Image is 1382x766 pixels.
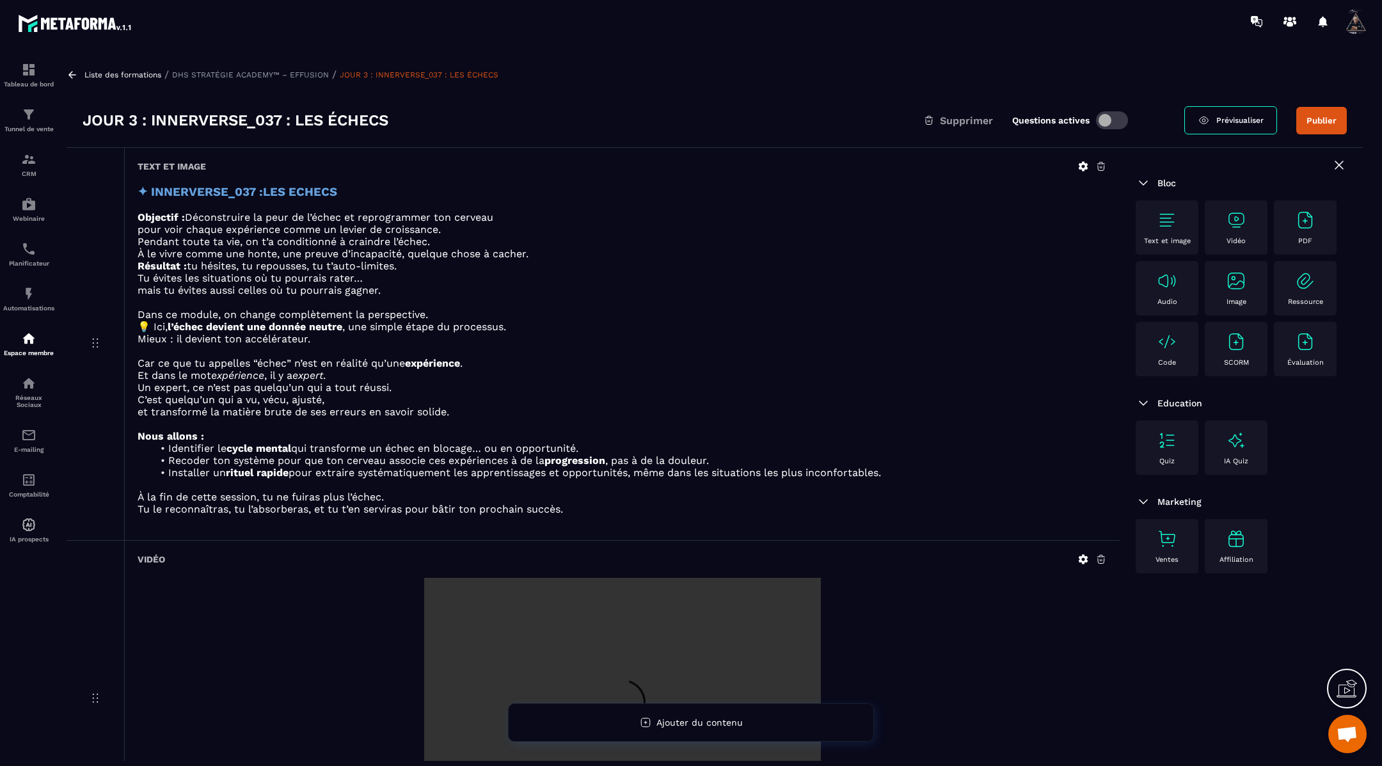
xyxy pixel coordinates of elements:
[138,554,165,564] h6: Vidéo
[18,12,133,35] img: logo
[153,467,1107,479] li: Installer un pour extraire systématiquement les apprentissages et opportunités, même dans les sit...
[138,381,1107,394] p: Un expert, ce n’est pas quelqu’un qui a tout réussi.
[138,211,1107,223] p: Déconstruire la peur de l’échec et reprogrammer ton cerveau
[3,366,54,418] a: social-networksocial-networkRéseaux Sociaux
[138,211,185,223] strong: Objectif :
[21,517,36,532] img: automations
[263,185,337,199] strong: LES ECHECS
[1159,457,1175,465] p: Quiz
[138,272,1107,284] p: Tu évites les situations où tu pourrais rater…
[84,70,161,79] a: Liste des formations
[1144,237,1191,245] p: Text et image
[21,472,36,488] img: accountant
[3,215,54,222] p: Webinaire
[1224,457,1248,465] p: IA Quiz
[3,170,54,177] p: CRM
[940,115,993,127] span: Supprimer
[21,427,36,443] img: email
[1219,555,1253,564] p: Affiliation
[3,536,54,543] p: IA prospects
[21,196,36,212] img: automations
[1216,116,1264,125] span: Prévisualiser
[138,308,1107,321] p: Dans ce module, on change complètement la perspective.
[1227,237,1246,245] p: Vidéo
[138,185,263,199] strong: ✦ INNERVERSE_037 :
[3,276,54,321] a: automationsautomationsAutomatisations
[138,235,1107,248] p: Pendant toute ta vie, on t’a conditionné à craindre l’échec.
[405,357,460,369] strong: expérience
[21,286,36,301] img: automations
[1226,529,1246,549] img: text-image
[138,369,1107,381] p: Et dans le mot , il y a .
[21,331,36,346] img: automations
[226,467,289,479] strong: rituel rapide
[138,161,206,172] h6: Text et image
[3,418,54,463] a: emailemailE-mailing
[3,394,54,408] p: Réseaux Sociaux
[211,369,264,381] em: expérience
[1226,430,1246,451] img: text-image
[332,68,337,81] span: /
[340,70,498,79] a: JOUR 3 : INNERVERSE_037 : LES ÉCHECS
[21,376,36,391] img: social-network
[1156,555,1179,564] p: Ventes
[138,321,1107,333] p: 💡 Ici, , une simple étape du processus.
[1224,358,1249,367] p: SCORM
[1158,358,1176,367] p: Code
[1136,494,1151,509] img: arrow-down
[1136,395,1151,411] img: arrow-down
[1295,271,1315,291] img: text-image no-wra
[172,70,329,79] a: DHS STRATÉGIE ACADEMY™ – EFFUSION
[1012,115,1090,125] label: Questions actives
[656,717,743,728] span: Ajouter du contenu
[1226,331,1246,352] img: text-image no-wra
[1287,358,1324,367] p: Évaluation
[1295,331,1315,352] img: text-image no-wra
[138,491,1107,503] p: À la fin de cette session, tu ne fuiras plus l’échec.
[1157,430,1177,451] img: text-image no-wra
[3,321,54,366] a: automationsautomationsEspace membre
[1288,298,1323,306] p: Ressource
[1157,529,1177,549] img: text-image no-wra
[153,442,1107,454] li: Identifier le qui transforme un échec en blocage… ou en opportunité.
[1157,497,1202,507] span: Marketing
[3,52,54,97] a: formationformationTableau de bord
[3,97,54,142] a: formationformationTunnel de vente
[226,442,291,454] strong: cycle mental
[1296,107,1347,134] button: Publier
[1328,715,1367,753] a: Ouvrir le chat
[1226,210,1246,230] img: text-image no-wra
[138,406,1107,418] p: et transformé la matière brute de ses erreurs en savoir solide.
[3,260,54,267] p: Planificateur
[138,260,187,272] strong: Résultat :
[1227,298,1246,306] p: Image
[3,349,54,356] p: Espace membre
[138,333,1107,345] p: Mieux : il devient ton accélérateur.
[544,454,605,467] strong: progression
[1157,331,1177,352] img: text-image no-wra
[138,357,1107,369] p: Car ce que tu appelles “échec” n’est en réalité qu’une .
[292,369,323,381] em: expert
[21,107,36,122] img: formation
[3,305,54,312] p: Automatisations
[3,187,54,232] a: automationsautomationsWebinaire
[1157,298,1177,306] p: Audio
[138,223,1107,235] p: pour voir chaque expérience comme un levier de croissance.
[153,454,1107,467] li: Recoder ton système pour que ton cerveau associe ces expériences à de la , pas à de la douleur.
[1136,175,1151,191] img: arrow-down
[3,463,54,507] a: accountantaccountantComptabilité
[3,81,54,88] p: Tableau de bord
[138,284,1107,296] p: mais tu évites aussi celles où tu pourrais gagner.
[1157,398,1202,408] span: Education
[1295,210,1315,230] img: text-image no-wra
[1298,237,1312,245] p: PDF
[138,394,1107,406] p: C’est quelqu’un qui a vu, vécu, ajusté,
[164,68,169,81] span: /
[3,446,54,453] p: E-mailing
[21,241,36,257] img: scheduler
[138,503,1107,515] p: Tu le reconnaîtras, tu l’absorberas, et tu t’en serviras pour bâtir ton prochain succès.
[83,110,388,131] h3: JOUR 3 : INNERVERSE_037 : LES ÉCHECS
[3,125,54,132] p: Tunnel de vente
[3,491,54,498] p: Comptabilité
